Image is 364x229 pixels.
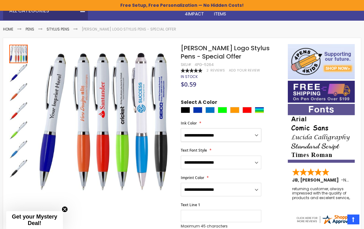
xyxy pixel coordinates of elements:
span: 4Pens 4impact [185,5,204,17]
img: 4pens 4 kids [288,44,355,80]
span: [PERSON_NAME] Logo Stylus Pens - Special Offer [181,44,270,61]
div: Kimberly Logo Stylus Pens - Special Offer [9,63,28,82]
a: Home [3,27,13,32]
span: Text Font Style [181,148,207,153]
strong: SKU [181,62,192,67]
span: Text Line 1 [181,202,200,207]
span: $0.59 [181,80,196,88]
div: Black [181,107,190,113]
span: Imprint Color [181,175,204,180]
img: Kimberly Logo Stylus Pens - Special Offer [9,102,28,121]
li: [PERSON_NAME] Logo Stylus Pens - Special Offer [82,27,176,32]
div: 100% [181,68,202,73]
span: 2 [206,68,209,73]
div: returning customer, always impressed with the quality of products and excelent service, will retu... [292,187,350,200]
a: 4pens.com certificate URL [296,221,355,226]
span: Get your Mystery Deal! [12,214,57,226]
span: Reviews [210,68,225,73]
div: Lime Green [218,107,227,113]
div: Orange [230,107,239,113]
span: Select A Color [181,99,217,107]
img: Kimberly Logo Stylus Pens - Special Offer [35,53,173,191]
img: font-personalization-examples [288,104,355,163]
button: Close teaser [62,206,68,212]
div: Kimberly Logo Stylus Pens - Special Offer [9,101,28,121]
span: In stock [181,74,198,79]
a: Stylus Pens [47,27,69,32]
div: Kimberly Logo Stylus Pens - Special Offer [9,44,28,63]
span: 4PROMOTIONAL ITEMS [214,5,254,17]
iframe: Google Customer Reviews [313,212,364,229]
a: Add Your Review [229,68,260,73]
a: Pens [26,27,34,32]
a: 4PROMOTIONALITEMS [209,2,259,21]
span: Ink Color [181,121,197,126]
div: Get your Mystery Deal!Close teaser [6,211,63,229]
div: Blue [193,107,202,113]
img: Kimberly Logo Stylus Pens - Special Offer [9,83,28,101]
a: 2 Reviews [206,68,226,73]
div: Red [242,107,252,113]
div: Kimberly Logo Stylus Pens - Special Offer [9,82,28,101]
img: Free shipping on orders over $199 [288,81,355,103]
img: Kimberly Logo Stylus Pens - Special Offer [9,159,28,178]
img: Kimberly Logo Stylus Pens - Special Offer [9,64,28,82]
span: JB, [PERSON_NAME] [292,177,341,183]
img: Kimberly Logo Stylus Pens - Special Offer [9,140,28,159]
div: Availability [181,74,198,79]
a: 4Pens4impact [180,2,209,21]
div: Assorted [255,107,264,113]
img: Kimberly Logo Stylus Pens - Special Offer [9,121,28,140]
div: Blue Light [205,107,215,113]
img: 4pens.com widget logo [296,214,355,225]
div: 4PG-5264 [195,62,214,67]
p: Maximum 45 characters [181,224,261,229]
span: NJ [343,177,349,183]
